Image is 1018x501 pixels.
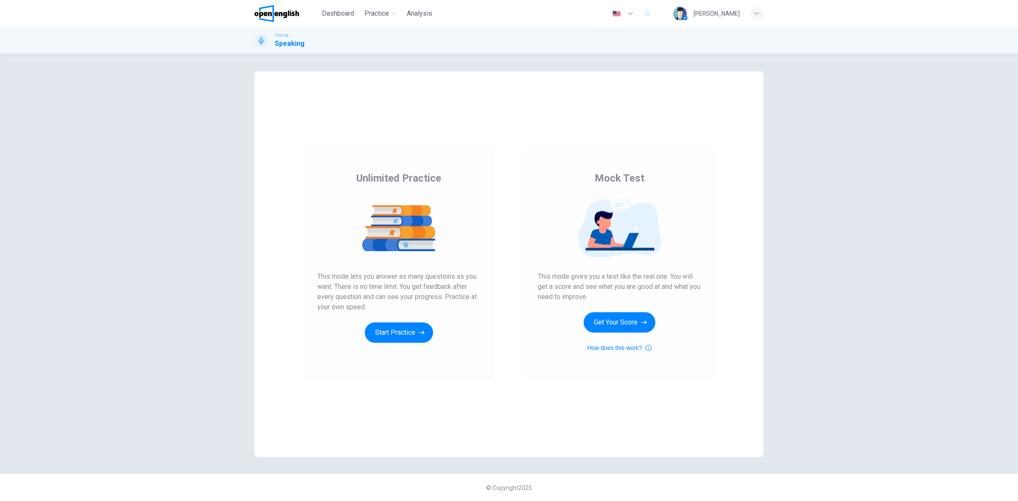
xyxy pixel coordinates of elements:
a: OpenEnglish logo [255,5,319,22]
span: Unlimited Practice [356,171,441,185]
button: Start Practice [365,322,433,343]
span: Analysis [407,8,432,19]
button: Analysis [403,6,436,21]
h1: Speaking [275,39,305,49]
button: Dashboard [319,6,358,21]
span: This mode gives you a test like the real one. You will get a score and see what you are good at a... [538,271,701,302]
span: Dashboard [322,8,354,19]
img: OpenEnglish logo [255,5,299,22]
span: Mock Test [595,171,644,185]
span: This mode lets you answer as many questions as you want. There is no time limit. You get feedback... [317,271,480,312]
div: [PERSON_NAME] [694,8,740,19]
span: © Copyright 2025 [486,484,532,491]
img: Profile picture [673,7,687,20]
img: en [611,11,622,17]
button: Get Your Score [584,312,655,333]
button: Practice [361,6,400,21]
span: TOEFL® [275,33,288,39]
button: How does this work? [587,343,651,353]
span: Practice [364,8,389,19]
